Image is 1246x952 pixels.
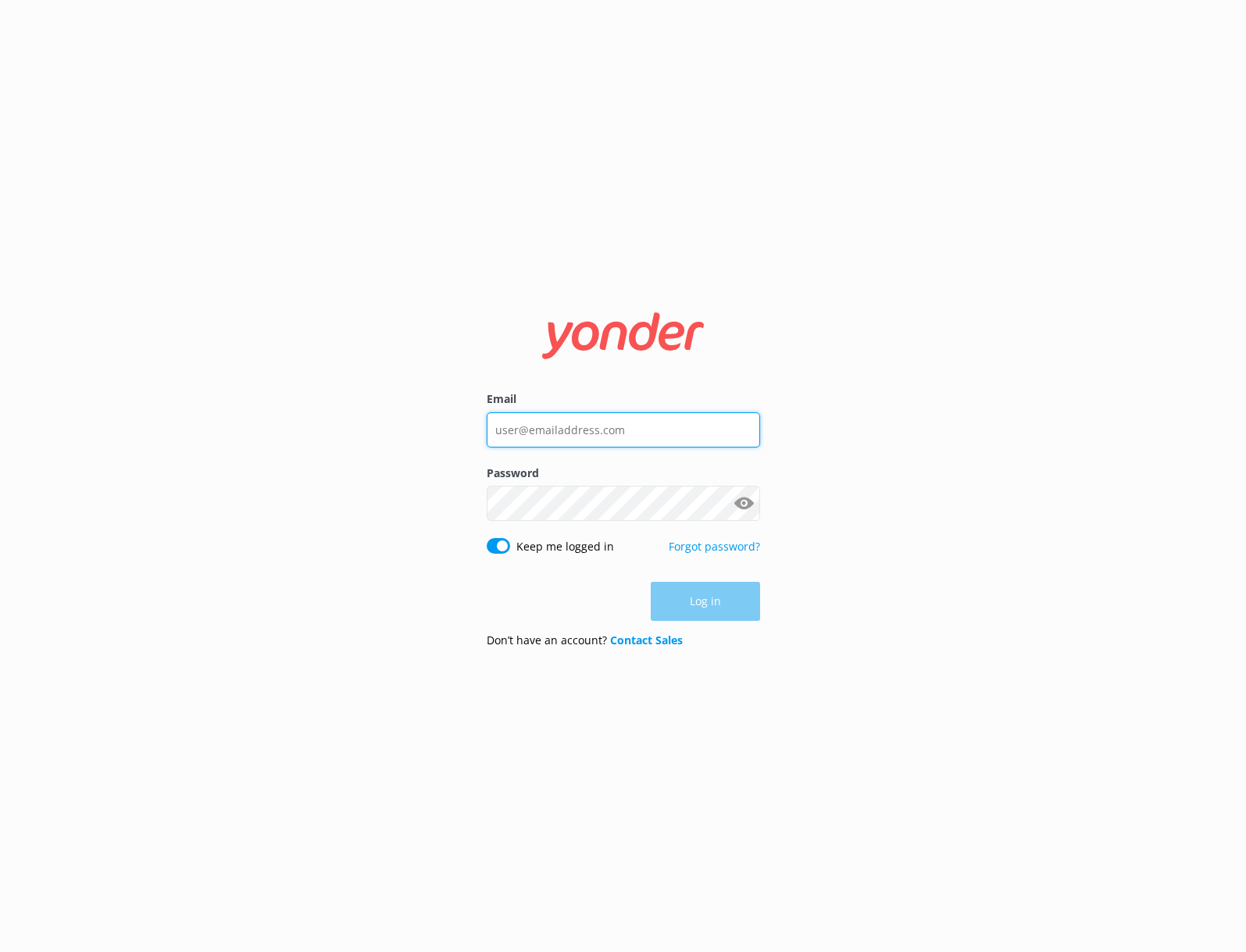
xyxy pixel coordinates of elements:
label: Email [487,390,760,408]
a: Contact Sales [610,633,683,647]
label: Keep me logged in [516,538,614,555]
a: Forgot password? [669,539,760,554]
input: user@emailaddress.com [487,412,760,447]
label: Password [487,465,760,482]
p: Don’t have an account? [487,632,683,649]
button: Show password [729,488,760,519]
